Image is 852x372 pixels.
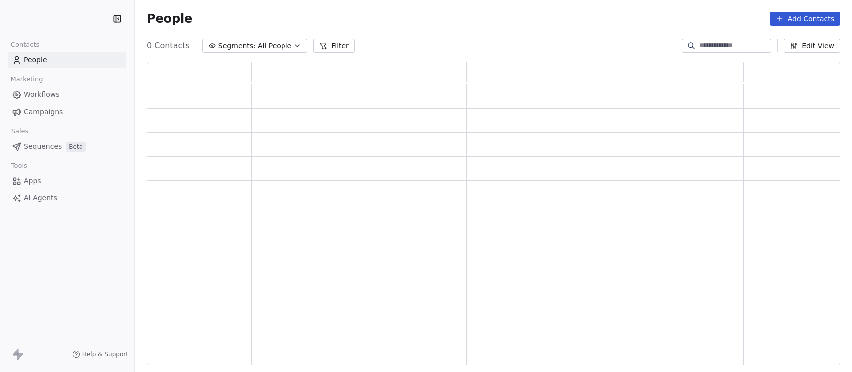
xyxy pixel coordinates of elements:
span: Segments: [218,41,256,51]
a: Apps [8,173,126,189]
button: Filter [313,39,355,53]
span: Campaigns [24,107,63,117]
span: Tools [7,158,31,173]
span: All People [258,41,291,51]
span: People [24,55,47,65]
button: Edit View [784,39,840,53]
a: Help & Support [72,350,128,358]
a: Workflows [8,86,126,103]
span: People [147,11,192,26]
span: Workflows [24,89,60,100]
span: Apps [24,176,41,186]
span: Help & Support [82,350,128,358]
span: AI Agents [24,193,57,203]
span: Marketing [6,72,47,87]
a: People [8,52,126,68]
a: SequencesBeta [8,138,126,155]
button: Add Contacts [770,12,840,26]
span: Sales [7,124,33,139]
span: 0 Contacts [147,40,190,52]
span: Contacts [6,37,44,52]
a: AI Agents [8,190,126,206]
span: Beta [66,142,86,152]
a: Campaigns [8,104,126,120]
span: Sequences [24,141,62,152]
